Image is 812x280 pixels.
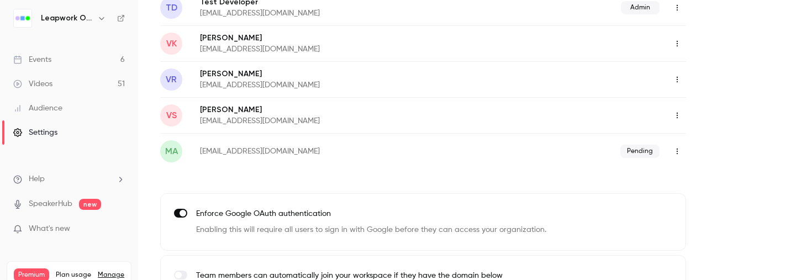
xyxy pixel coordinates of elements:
[620,145,660,158] span: Pending
[56,271,91,279] span: Plan usage
[165,145,178,158] span: ma
[196,224,546,236] p: Enabling this will require all users to sign in with Google before they can access your organizat...
[29,198,72,210] a: SpeakerHub
[200,146,470,157] p: [EMAIL_ADDRESS][DOMAIN_NAME]
[200,33,494,44] p: [PERSON_NAME]
[200,68,494,80] p: [PERSON_NAME]
[166,73,177,86] span: VR
[14,9,31,27] img: Leapwork Online Event
[200,80,494,91] p: [EMAIL_ADDRESS][DOMAIN_NAME]
[621,1,660,14] span: Admin
[166,1,177,14] span: TD
[98,271,124,279] a: Manage
[13,173,125,185] li: help-dropdown-opener
[112,224,125,234] iframe: Noticeable Trigger
[200,8,471,19] p: [EMAIL_ADDRESS][DOMAIN_NAME]
[200,115,494,126] p: [EMAIL_ADDRESS][DOMAIN_NAME]
[41,13,93,24] h6: Leapwork Online Event
[13,103,62,114] div: Audience
[200,104,494,115] p: [PERSON_NAME]
[166,37,177,50] span: VK
[166,109,177,122] span: VS
[200,44,494,55] p: [EMAIL_ADDRESS][DOMAIN_NAME]
[29,223,70,235] span: What's new
[13,54,51,65] div: Events
[13,127,57,138] div: Settings
[29,173,45,185] span: Help
[196,208,546,220] p: Enforce Google OAuth authentication
[79,199,101,210] span: new
[13,78,52,89] div: Videos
